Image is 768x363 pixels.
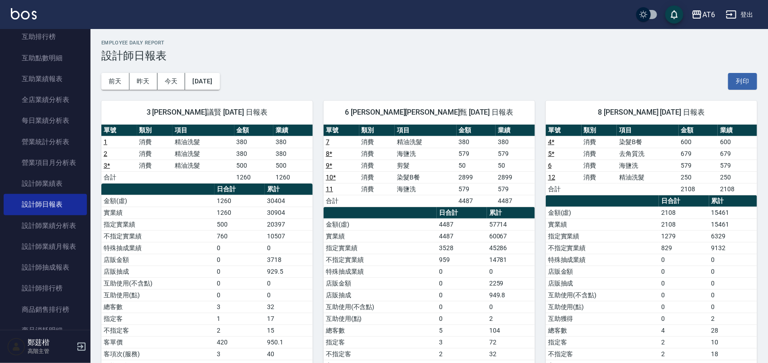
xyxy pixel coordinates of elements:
td: 不指定實業績 [101,230,215,242]
a: 設計師業績月報表 [4,236,87,257]
td: 0 [437,313,487,324]
td: 679 [679,148,718,160]
td: 消費 [137,148,173,160]
td: 0 [709,301,757,313]
td: 3 [215,301,264,313]
td: 0 [215,266,264,277]
td: 2 [215,324,264,336]
th: 業績 [496,125,535,136]
td: 0 [709,289,757,301]
a: 7 [326,138,329,145]
td: 合計 [546,183,582,195]
td: 合計 [324,195,359,207]
td: 4 [659,324,709,336]
td: 精油洗髮 [172,148,234,160]
td: 949.8 [487,289,535,301]
td: 精油洗髮 [172,160,234,171]
td: 40 [265,348,313,360]
th: 單號 [324,125,359,136]
td: 2 [709,313,757,324]
td: 950.1 [265,336,313,348]
td: 0 [437,266,487,277]
td: 500 [273,160,313,171]
td: 特殊抽成業績 [101,242,215,254]
td: 0 [487,266,535,277]
td: 0 [215,254,264,266]
td: 海鹽洗 [395,183,456,195]
td: 海鹽洗 [395,148,456,160]
td: 45286 [487,242,535,254]
td: 互助使用(不含點) [546,289,659,301]
td: 104 [487,324,535,336]
td: 380 [457,136,496,148]
th: 累計 [709,195,757,207]
td: 消費 [359,171,395,183]
td: 30904 [265,207,313,218]
td: 2899 [496,171,535,183]
td: 店販金額 [324,277,437,289]
td: 互助使用(不含點) [101,277,215,289]
td: 15461 [709,218,757,230]
td: 5 [437,324,487,336]
td: 0 [215,242,264,254]
td: 579 [679,160,718,171]
a: 12 [548,174,555,181]
td: 金額(虛) [101,195,215,207]
td: 0 [487,301,535,313]
td: 0 [709,266,757,277]
td: 380 [273,136,313,148]
td: 0 [709,277,757,289]
td: 店販金額 [101,254,215,266]
td: 420 [215,336,264,348]
td: 2 [659,348,709,360]
a: 互助點數明細 [4,48,87,68]
td: 10507 [265,230,313,242]
td: 消費 [582,160,617,171]
td: 600 [718,136,757,148]
td: 679 [718,148,757,160]
td: 2 [437,348,487,360]
th: 單號 [101,125,137,136]
td: 不指定客 [546,348,659,360]
td: 600 [679,136,718,148]
td: 0 [265,289,313,301]
td: 1260 [215,207,264,218]
td: 9132 [709,242,757,254]
td: 380 [234,136,274,148]
td: 消費 [359,160,395,171]
h5: 鄭莛楷 [28,338,74,347]
td: 金額(虛) [324,218,437,230]
td: 15 [265,324,313,336]
td: 3528 [437,242,487,254]
td: 57714 [487,218,535,230]
th: 金額 [679,125,718,136]
td: 6329 [709,230,757,242]
button: 列印 [728,73,757,90]
td: 60067 [487,230,535,242]
button: 登出 [722,6,757,23]
td: 指定客 [546,336,659,348]
a: 每日業績分析表 [4,110,87,131]
button: 昨天 [129,73,157,90]
div: AT6 [702,9,715,20]
td: 店販抽成 [546,277,659,289]
td: 2 [487,313,535,324]
img: Logo [11,8,37,19]
td: 染髮B餐 [395,171,456,183]
td: 2899 [457,171,496,183]
td: 4487 [496,195,535,207]
td: 2108 [659,207,709,218]
td: 特殊抽成業績 [546,254,659,266]
a: 營業項目月分析表 [4,152,87,173]
td: 指定實業績 [546,230,659,242]
td: 互助使用(點) [101,289,215,301]
td: 4487 [457,195,496,207]
th: 金額 [457,125,496,136]
td: 579 [496,183,535,195]
td: 28 [709,324,757,336]
td: 32 [265,301,313,313]
td: 0 [215,289,264,301]
td: 380 [496,136,535,148]
td: 合計 [101,171,137,183]
th: 業績 [718,125,757,136]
